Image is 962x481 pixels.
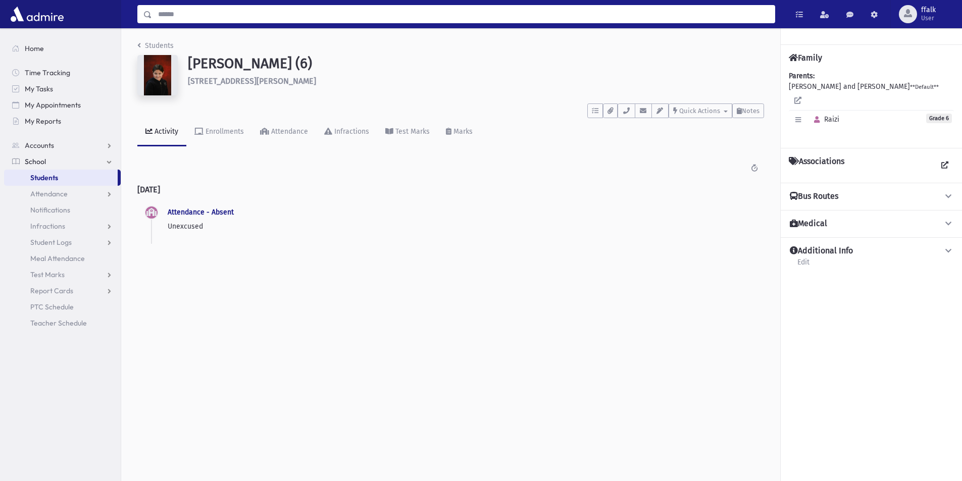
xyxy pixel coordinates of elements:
[25,44,44,53] span: Home
[4,137,121,153] a: Accounts
[936,156,954,175] a: View all Associations
[789,219,954,229] button: Medical
[30,222,65,231] span: Infractions
[269,127,308,136] div: Attendance
[438,118,481,146] a: Marks
[30,173,58,182] span: Students
[4,299,121,315] a: PTC Schedule
[204,127,244,136] div: Enrollments
[30,286,73,295] span: Report Cards
[30,205,70,215] span: Notifications
[252,118,316,146] a: Attendance
[168,208,234,217] a: Attendance - Absent
[137,118,186,146] a: Activity
[790,246,853,256] h4: Additional Info
[30,270,65,279] span: Test Marks
[4,81,121,97] a: My Tasks
[25,157,46,166] span: School
[316,118,377,146] a: Infractions
[4,315,121,331] a: Teacher Schedule
[8,4,66,24] img: AdmirePro
[789,246,954,256] button: Additional Info
[679,107,720,115] span: Quick Actions
[137,177,764,202] h2: [DATE]
[789,53,822,63] h4: Family
[789,71,954,140] div: [PERSON_NAME] and [PERSON_NAME]
[188,55,764,72] h1: [PERSON_NAME] (6)
[790,191,838,202] h4: Bus Routes
[4,186,121,202] a: Attendance
[4,250,121,266] a: Meal Attendance
[4,65,121,81] a: Time Tracking
[926,114,952,123] span: Grade 6
[188,76,764,86] h6: [STREET_ADDRESS][PERSON_NAME]
[30,318,87,328] span: Teacher Schedule
[4,97,121,113] a: My Appointments
[186,118,252,146] a: Enrollments
[789,72,815,80] b: Parents:
[30,189,68,198] span: Attendance
[4,170,118,186] a: Students
[451,127,473,136] div: Marks
[790,219,827,229] h4: Medical
[742,107,760,115] span: Notes
[789,156,844,175] h4: Associations
[921,6,936,14] span: ffalk
[4,153,121,170] a: School
[30,238,72,247] span: Student Logs
[137,55,178,95] img: ZAAAAAAAAAAAAAAAAAAAAAAAAAAAAAAAAAAAAAAAAAAAAAAAAAAAAAAAAAAAAAAAAAAAAAAAAAAAAAAAAAAAAAAAAAAAAAAAA...
[393,127,430,136] div: Test Marks
[25,100,81,110] span: My Appointments
[4,202,121,218] a: Notifications
[25,117,61,126] span: My Reports
[4,283,121,299] a: Report Cards
[137,41,174,50] a: Students
[809,115,839,124] span: Raizi
[332,127,369,136] div: Infractions
[377,118,438,146] a: Test Marks
[669,103,732,118] button: Quick Actions
[921,14,936,22] span: User
[4,113,121,129] a: My Reports
[153,127,178,136] div: Activity
[152,5,775,23] input: Search
[4,218,121,234] a: Infractions
[4,266,121,283] a: Test Marks
[30,302,74,311] span: PTC Schedule
[25,68,70,77] span: Time Tracking
[137,40,174,55] nav: breadcrumb
[789,191,954,202] button: Bus Routes
[4,40,121,57] a: Home
[732,103,764,118] button: Notes
[797,256,810,275] a: Edit
[30,254,85,263] span: Meal Attendance
[25,141,54,150] span: Accounts
[4,234,121,250] a: Student Logs
[25,84,53,93] span: My Tasks
[168,221,756,232] p: Unexcused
